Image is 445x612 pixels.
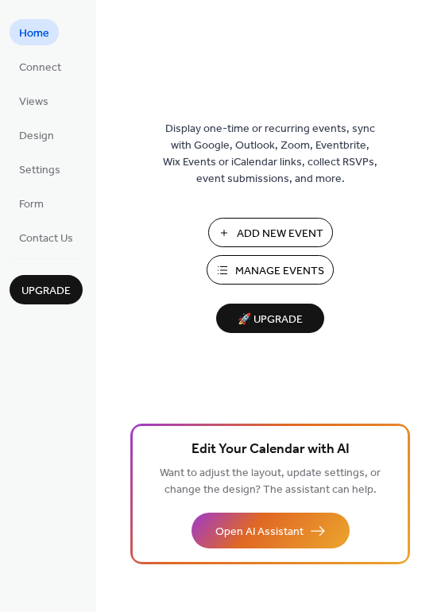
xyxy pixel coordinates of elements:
[19,162,60,179] span: Settings
[19,128,54,145] span: Design
[208,218,333,247] button: Add New Event
[10,53,71,79] a: Connect
[226,309,315,331] span: 🚀 Upgrade
[192,513,350,548] button: Open AI Assistant
[21,283,71,300] span: Upgrade
[19,25,49,42] span: Home
[237,226,323,242] span: Add New Event
[10,156,70,182] a: Settings
[160,463,381,501] span: Want to adjust the layout, update settings, or change the design? The assistant can help.
[207,255,334,285] button: Manage Events
[216,304,324,333] button: 🚀 Upgrade
[19,94,48,110] span: Views
[10,224,83,250] a: Contact Us
[215,524,304,540] span: Open AI Assistant
[192,439,350,461] span: Edit Your Calendar with AI
[10,275,83,304] button: Upgrade
[10,122,64,148] a: Design
[235,263,324,280] span: Manage Events
[163,121,377,188] span: Display one-time or recurring events, sync with Google, Outlook, Zoom, Eventbrite, Wix Events or ...
[19,60,61,76] span: Connect
[10,19,59,45] a: Home
[10,87,58,114] a: Views
[19,230,73,247] span: Contact Us
[19,196,44,213] span: Form
[10,190,53,216] a: Form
